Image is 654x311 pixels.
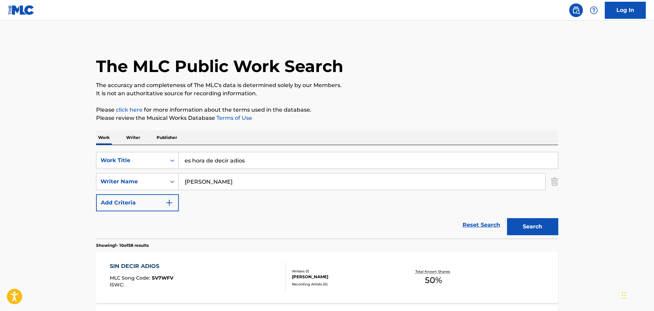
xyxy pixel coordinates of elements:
[96,81,558,89] p: The accuracy and completeness of The MLC's data is determined solely by our Members.
[292,269,395,274] div: Writers ( 1 )
[425,274,442,286] span: 50 %
[622,285,626,306] div: Drag
[124,130,142,145] p: Writer
[155,130,179,145] p: Publisher
[507,218,558,235] button: Search
[110,282,126,288] span: ISWC :
[101,156,162,165] div: Work Title
[587,3,601,17] div: Help
[116,107,143,113] a: click here
[96,152,558,239] form: Search Form
[620,278,654,311] iframe: Chat Widget
[215,115,252,121] a: Terms of Use
[8,5,35,15] img: MLC Logo
[605,2,646,19] a: Log In
[96,242,149,249] p: Showing 1 - 10 of 58 results
[96,114,558,122] p: Please review the Musical Works Database
[96,130,112,145] p: Work
[165,199,173,207] img: 9d2ae6d4665cec9f34b9.svg
[96,89,558,98] p: It is not an authoritative source for recording information.
[101,178,162,186] div: Writer Name
[96,252,558,303] a: SIN DECIR ADIOSMLC Song Code:SV7WFVISWC:Writers (1)[PERSON_NAME]Recording Artists (0)Total Known ...
[459,217,504,232] a: Reset Search
[96,106,558,114] p: Please for more information about the terms used in the database.
[110,262,173,270] div: SIN DECIR ADIOS
[292,274,395,280] div: [PERSON_NAME]
[569,3,583,17] a: Public Search
[415,269,452,274] p: Total Known Shares:
[551,173,558,190] img: Delete Criterion
[590,6,598,14] img: help
[96,56,343,76] h1: The MLC Public Work Search
[152,275,173,281] span: SV7WFV
[96,194,179,211] button: Add Criteria
[110,275,152,281] span: MLC Song Code :
[292,282,395,287] div: Recording Artists ( 0 )
[572,6,580,14] img: search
